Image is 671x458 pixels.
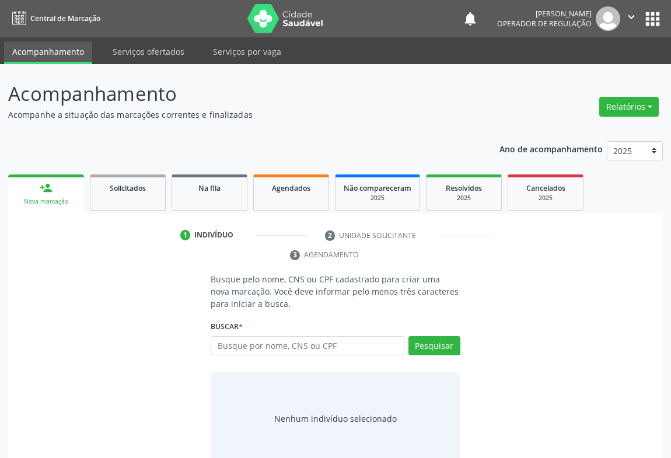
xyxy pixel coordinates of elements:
[194,230,233,240] div: Indivíduo
[462,11,478,27] button: notifications
[344,183,411,193] span: Não compareceram
[408,336,460,356] button: Pesquisar
[620,6,642,31] button: 
[625,11,638,23] i: 
[274,412,397,425] div: Nenhum indivíduo selecionado
[435,194,493,202] div: 2025
[16,197,76,206] div: Nova marcação
[8,109,466,121] p: Acompanhe a situação das marcações correntes e finalizadas
[272,183,310,193] span: Agendados
[8,79,466,109] p: Acompanhamento
[198,183,221,193] span: Na fila
[180,230,191,240] div: 1
[497,9,592,19] div: [PERSON_NAME]
[497,19,592,29] span: Operador de regulação
[211,273,460,310] p: Busque pelo nome, CNS ou CPF cadastrado para criar uma nova marcação. Você deve informar pelo men...
[205,41,289,62] a: Serviços por vaga
[40,181,53,194] div: person_add
[344,194,411,202] div: 2025
[104,41,193,62] a: Serviços ofertados
[596,6,620,31] img: img
[446,183,482,193] span: Resolvidos
[110,183,146,193] span: Solicitados
[642,9,663,29] button: apps
[211,336,404,356] input: Busque por nome, CNS ou CPF
[8,9,100,28] a: Central de Marcação
[499,141,603,156] p: Ano de acompanhamento
[516,194,575,202] div: 2025
[211,318,243,336] label: Buscar
[526,183,565,193] span: Cancelados
[30,13,100,23] span: Central de Marcação
[4,41,92,64] a: Acompanhamento
[599,97,659,117] button: Relatórios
